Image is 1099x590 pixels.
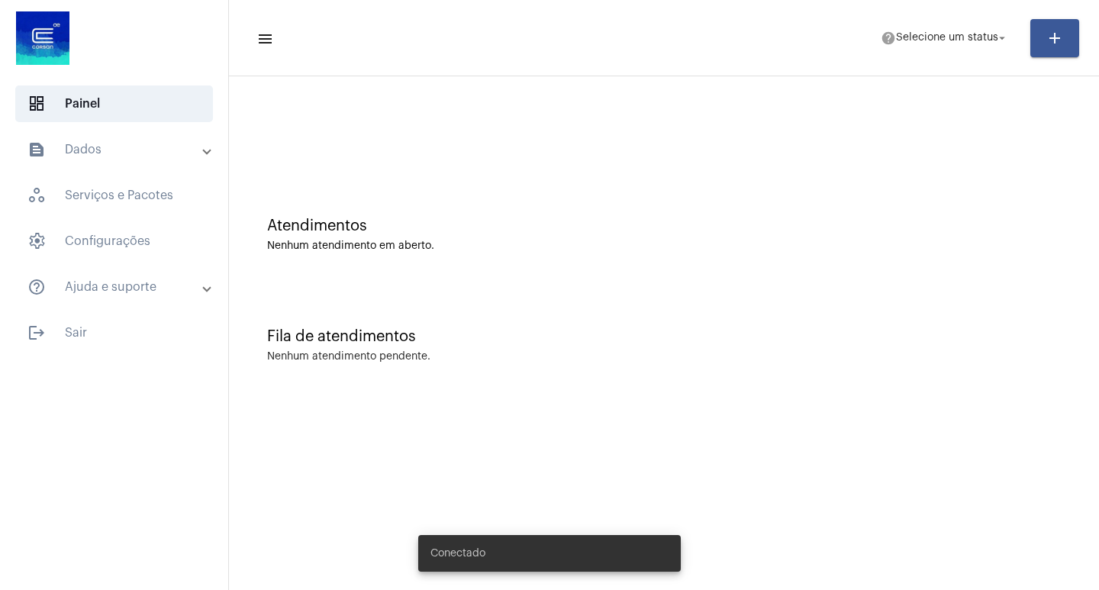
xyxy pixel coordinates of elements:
span: Serviços e Pacotes [15,177,213,214]
mat-icon: add [1046,29,1064,47]
mat-icon: sidenav icon [27,278,46,296]
div: Atendimentos [267,218,1061,234]
mat-icon: sidenav icon [27,324,46,342]
span: Painel [15,85,213,122]
mat-expansion-panel-header: sidenav iconDados [9,131,228,168]
mat-expansion-panel-header: sidenav iconAjuda e suporte [9,269,228,305]
div: Fila de atendimentos [267,328,1061,345]
button: Selecione um status [872,23,1018,53]
div: Nenhum atendimento em aberto. [267,240,1061,252]
mat-icon: arrow_drop_down [995,31,1009,45]
mat-icon: sidenav icon [27,140,46,159]
mat-icon: help [881,31,896,46]
span: Conectado [430,546,485,561]
div: Nenhum atendimento pendente. [267,351,430,363]
mat-panel-title: Dados [27,140,204,159]
span: Configurações [15,223,213,260]
mat-icon: sidenav icon [256,30,272,48]
img: d4669ae0-8c07-2337-4f67-34b0df7f5ae4.jpeg [12,8,73,69]
span: sidenav icon [27,95,46,113]
span: sidenav icon [27,232,46,250]
mat-panel-title: Ajuda e suporte [27,278,204,296]
span: sidenav icon [27,186,46,205]
span: Sair [15,314,213,351]
span: Selecione um status [896,33,998,44]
